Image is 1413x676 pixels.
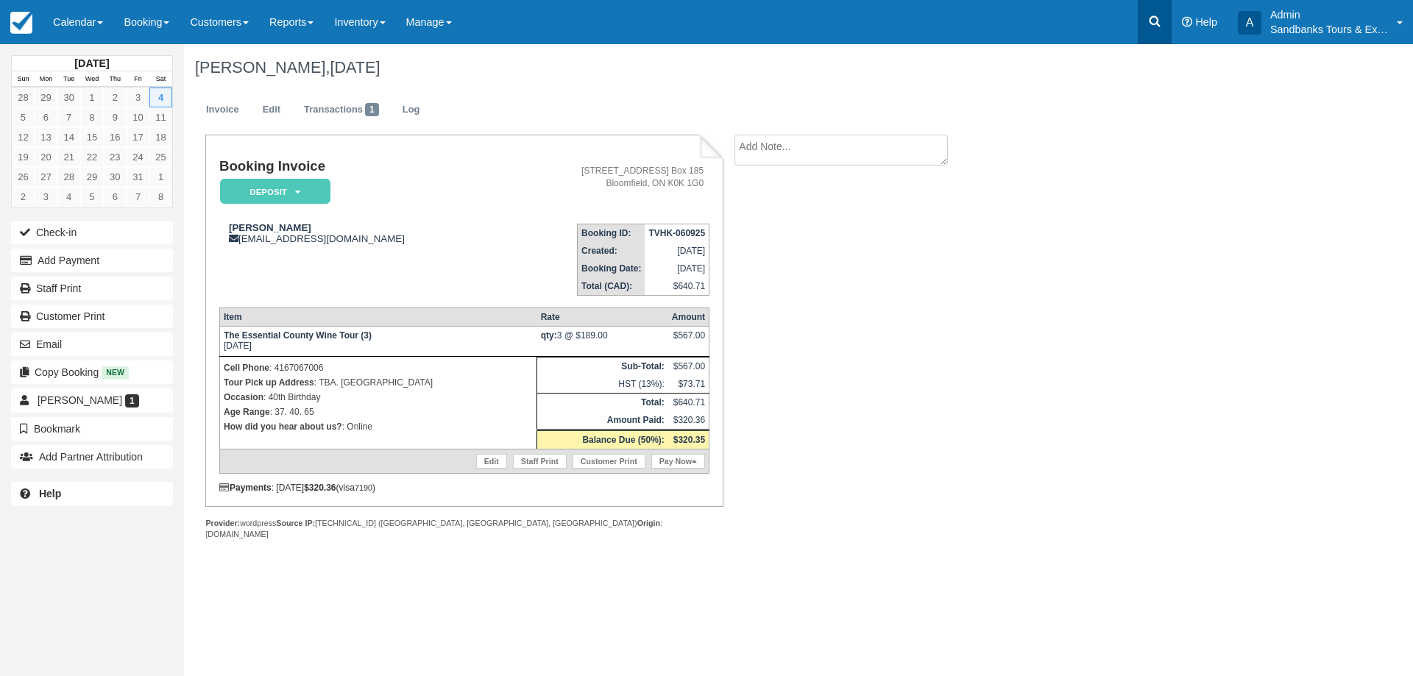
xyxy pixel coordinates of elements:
[293,96,390,124] a: Transactions1
[219,327,536,357] td: [DATE]
[224,363,269,373] strong: Cell Phone
[104,107,127,127] a: 9
[12,71,35,88] th: Sun
[57,147,80,167] a: 21
[224,375,533,390] p: : TBA. [GEOGRAPHIC_DATA]
[224,419,533,434] p: : Online
[578,224,645,243] th: Booking ID:
[149,167,172,187] a: 1
[11,417,173,441] button: Bookmark
[541,330,557,341] strong: qty
[12,107,35,127] a: 5
[11,360,173,384] button: Copy Booking New
[11,305,173,328] a: Customer Print
[127,88,149,107] a: 3
[219,483,709,493] div: : [DATE] (visa )
[537,375,668,394] td: HST (13%):
[12,187,35,207] a: 2
[11,277,173,300] a: Staff Print
[12,127,35,147] a: 12
[39,488,61,499] b: Help
[304,483,336,493] strong: $320.36
[80,107,103,127] a: 8
[537,357,668,376] th: Sub-Total:
[12,147,35,167] a: 19
[537,411,668,430] th: Amount Paid:
[668,394,709,412] td: $640.71
[102,366,129,379] span: New
[673,435,705,445] strong: $320.35
[57,187,80,207] a: 4
[330,58,380,77] span: [DATE]
[38,394,122,406] span: [PERSON_NAME]
[149,88,172,107] a: 4
[578,242,645,260] th: Created:
[11,249,173,272] button: Add Payment
[12,167,35,187] a: 26
[1195,16,1217,28] span: Help
[224,421,342,432] strong: How did you hear about us?
[510,165,704,190] address: [STREET_ADDRESS] Box 185 Bloomfield, ON K0K 1G0
[11,332,173,356] button: Email
[229,222,311,233] strong: [PERSON_NAME]
[220,179,330,204] em: Deposit
[127,167,149,187] a: 31
[35,147,57,167] a: 20
[537,327,668,357] td: 3 @ $189.00
[149,187,172,207] a: 8
[11,388,173,412] a: [PERSON_NAME] 1
[127,107,149,127] a: 10
[224,407,270,417] strong: Age Range
[224,405,533,419] p: : 37. 40. 65
[355,483,372,492] small: 7190
[224,330,372,341] strong: The Essential County Wine Tour (3)
[578,277,645,296] th: Total (CAD):
[537,394,668,412] th: Total:
[104,127,127,147] a: 16
[668,357,709,376] td: $567.00
[645,260,709,277] td: [DATE]
[219,178,325,205] a: Deposit
[276,519,315,527] strong: Source IP:
[80,147,103,167] a: 22
[80,187,103,207] a: 5
[645,277,709,296] td: $640.71
[651,454,705,469] a: Pay Now
[219,159,504,174] h1: Booking Invoice
[57,127,80,147] a: 14
[149,127,172,147] a: 18
[127,127,149,147] a: 17
[149,107,172,127] a: 11
[104,88,127,107] a: 2
[668,411,709,430] td: $320.36
[104,71,127,88] th: Thu
[668,375,709,394] td: $73.71
[205,519,240,527] strong: Provider:
[149,147,172,167] a: 25
[219,222,504,244] div: [EMAIL_ADDRESS][DOMAIN_NAME]
[80,88,103,107] a: 1
[35,88,57,107] a: 29
[252,96,291,124] a: Edit
[195,96,250,124] a: Invoice
[127,71,149,88] th: Fri
[1238,11,1261,35] div: A
[1270,22,1388,37] p: Sandbanks Tours & Experiences
[11,445,173,469] button: Add Partner Attribution
[74,57,109,69] strong: [DATE]
[537,308,668,327] th: Rate
[668,308,709,327] th: Amount
[104,167,127,187] a: 30
[224,360,533,375] p: : 4167067006
[57,167,80,187] a: 28
[219,308,536,327] th: Item
[57,107,80,127] a: 7
[513,454,567,469] a: Staff Print
[195,59,1233,77] h1: [PERSON_NAME],
[57,71,80,88] th: Tue
[672,330,705,352] div: $567.00
[104,147,127,167] a: 23
[224,390,533,405] p: : 40th Birthday
[127,187,149,207] a: 7
[645,242,709,260] td: [DATE]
